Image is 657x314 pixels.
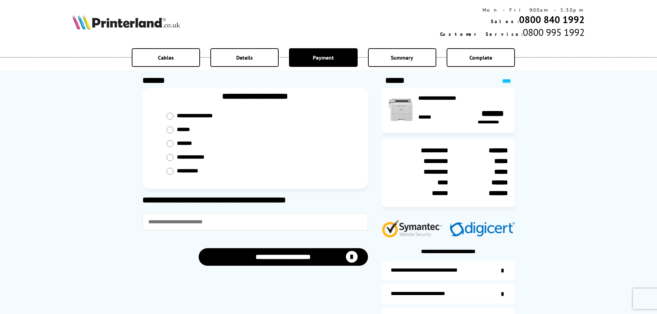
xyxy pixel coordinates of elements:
[158,54,174,61] span: Cables
[313,54,334,61] span: Payment
[72,14,180,30] img: Printerland Logo
[491,18,519,24] span: Sales:
[519,13,585,26] a: 0800 840 1992
[469,54,492,61] span: Complete
[440,31,523,37] span: Customer Service:
[440,7,585,13] div: Mon - Fri 9:00am - 5:30pm
[523,26,585,39] span: 0800 995 1992
[391,54,413,61] span: Summary
[236,54,253,61] span: Details
[382,261,515,280] a: additional-ink
[382,284,515,304] a: items-arrive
